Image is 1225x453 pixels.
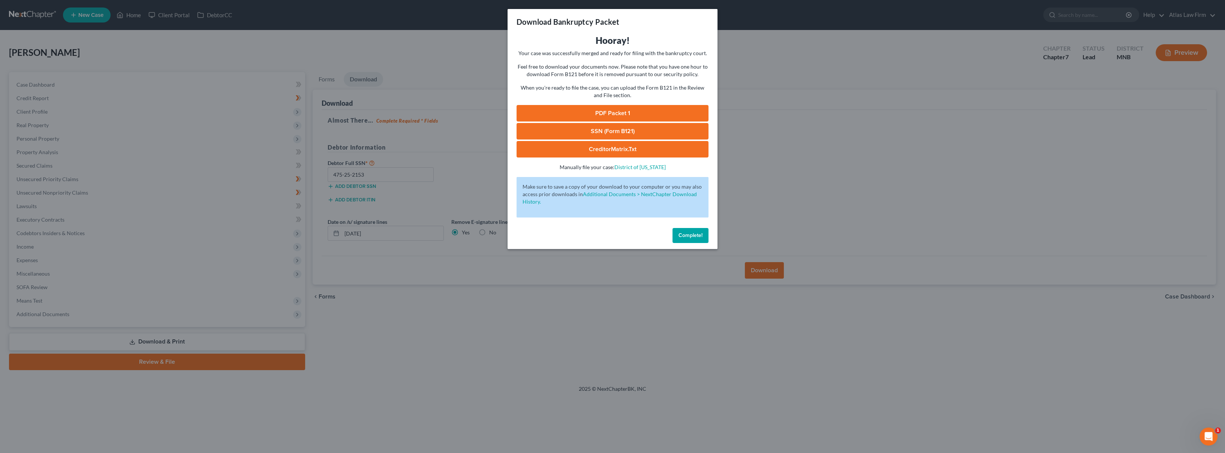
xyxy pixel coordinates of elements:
[517,123,708,139] a: SSN (Form B121)
[517,63,708,78] p: Feel free to download your documents now. Please note that you have one hour to download Form B12...
[672,228,708,243] button: Complete!
[517,84,708,99] p: When you're ready to file the case, you can upload the Form B121 in the Review and File section.
[1215,427,1221,433] span: 1
[614,164,666,170] a: District of [US_STATE]
[523,183,702,205] p: Make sure to save a copy of your download to your computer or you may also access prior downloads in
[517,141,708,157] a: CreditorMatrix.txt
[517,34,708,46] h3: Hooray!
[517,163,708,171] p: Manually file your case:
[678,232,702,238] span: Complete!
[1200,427,1218,445] iframe: Intercom live chat
[523,191,697,205] a: Additional Documents > NextChapter Download History.
[517,16,619,27] h3: Download Bankruptcy Packet
[517,105,708,121] a: PDF Packet 1
[517,49,708,57] p: Your case was successfully merged and ready for filing with the bankruptcy court.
